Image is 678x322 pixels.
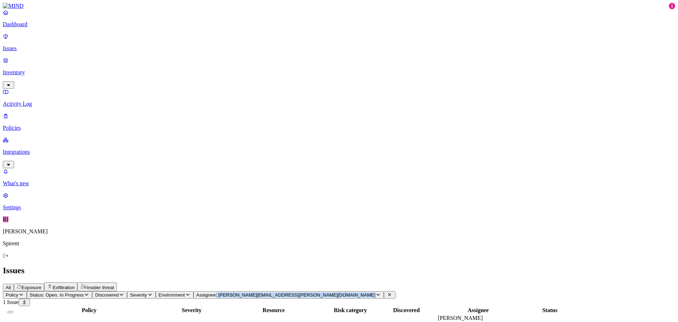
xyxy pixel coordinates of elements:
p: [PERSON_NAME] [3,228,675,235]
span: RI [3,216,8,222]
span: Assignee: [PERSON_NAME][EMAIL_ADDRESS][PERSON_NAME][DOMAIN_NAME] [196,292,375,298]
span: 1 Issue [3,299,19,305]
span: Insider threat [87,285,114,290]
div: Severity [162,307,222,314]
a: Inventory [3,57,675,88]
a: Integrations [3,137,675,167]
div: Resource [223,307,324,314]
span: Exposure [22,285,41,290]
p: Settings [3,204,675,211]
span: Environment [159,292,185,298]
a: MIND [3,3,675,9]
span: Discovered [95,292,119,298]
p: Issues [3,45,675,52]
div: Assignee [438,307,518,314]
p: Inventory [3,69,675,76]
div: Policy [18,307,160,314]
p: What's new [3,180,675,187]
p: Dashboard [3,21,675,28]
p: Policies [3,125,675,131]
span: All [6,285,11,290]
a: What's new [3,168,675,187]
a: Dashboard [3,9,675,28]
button: Select all [7,311,13,313]
p: Spirent [3,240,675,247]
span: Policy [6,292,18,298]
p: Activity Log [3,101,675,107]
div: 1 [669,3,675,9]
span: Status: Open, In Progress [30,292,84,298]
a: Issues [3,33,675,52]
a: Settings [3,192,675,211]
div: Risk category [326,307,375,314]
a: Activity Log [3,89,675,107]
span: Severity [130,292,147,298]
img: MIND [3,3,24,9]
h2: Issues [3,266,675,275]
span: Exfiltration [53,285,75,290]
div: Status [520,307,580,314]
a: Policies [3,113,675,131]
div: Discovered [376,307,436,314]
p: Integrations [3,149,675,155]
